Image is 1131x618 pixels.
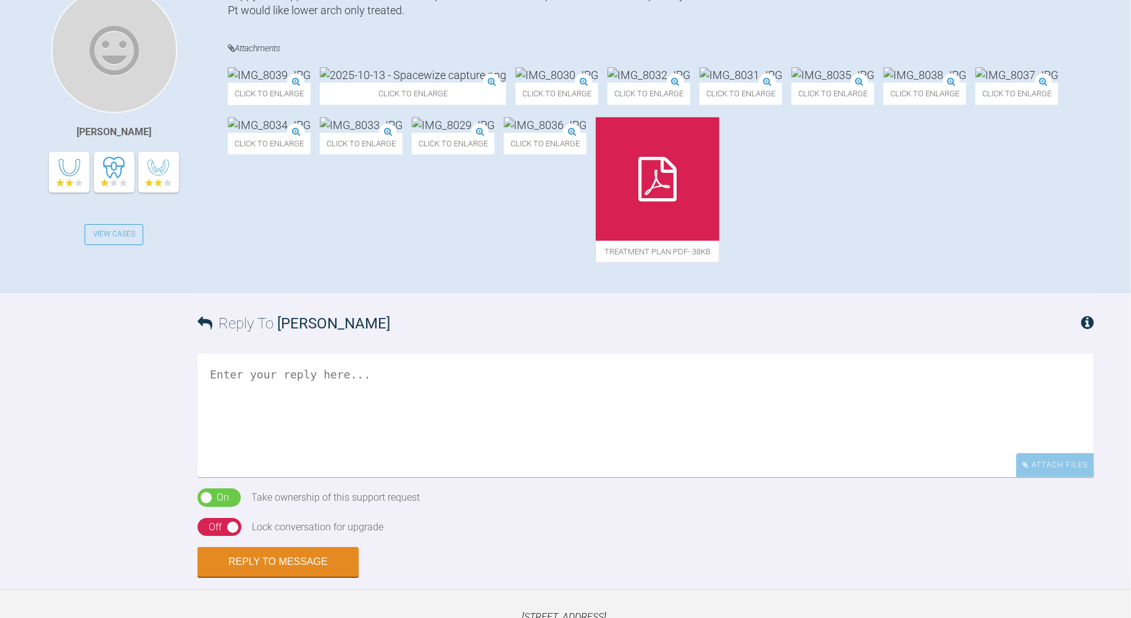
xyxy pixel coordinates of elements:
img: IMG_8036.JPG [504,117,586,133]
span: Click to enlarge [412,133,495,154]
div: Take ownership of this support request [252,490,420,506]
span: Click to enlarge [515,83,598,104]
span: Click to enlarge [504,133,586,154]
span: Click to enlarge [228,83,311,104]
img: IMG_8032.JPG [607,67,690,83]
span: Click to enlarge [228,133,311,154]
span: [PERSON_NAME] [277,315,390,332]
span: Click to enlarge [791,83,874,104]
img: IMG_8030.JPG [515,67,598,83]
button: Reply to Message [198,547,359,577]
img: IMG_8039.JPG [228,67,311,83]
img: IMG_8034.JPG [228,117,311,133]
img: IMG_8035.JPG [791,67,874,83]
h4: Attachments [228,41,1094,56]
span: Click to enlarge [320,83,506,104]
img: IMG_8029.JPG [412,117,495,133]
h3: Reply To [198,312,390,335]
span: Click to enlarge [320,133,403,154]
img: IMG_8038.JPG [883,67,966,83]
div: Attach Files [1016,453,1094,477]
span: Click to enlarge [699,83,782,104]
span: Click to enlarge [607,83,690,104]
div: [PERSON_NAME] [77,124,151,140]
a: View Cases [85,224,144,245]
img: IMG_8037.JPG [975,67,1058,83]
span: Click to enlarge [975,83,1058,104]
img: IMG_8033.JPG [320,117,403,133]
div: On [217,490,230,506]
span: Click to enlarge [883,83,966,104]
div: Off [209,519,222,535]
img: 2025-10-13 - Spacewize capture.png [320,67,506,83]
span: Treatment plan.pdf - 38KB [596,241,719,262]
img: IMG_8031.JPG [699,67,782,83]
div: Lock conversation for upgrade [252,519,384,535]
